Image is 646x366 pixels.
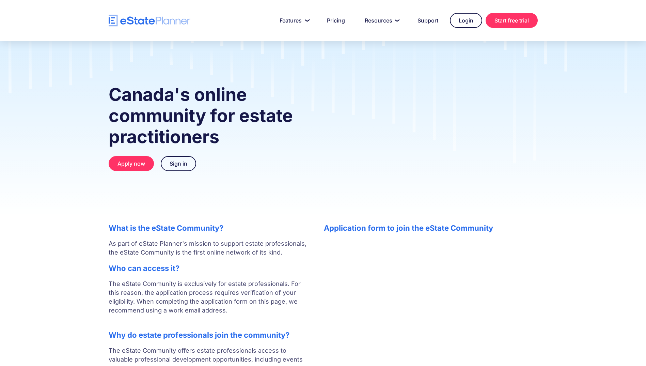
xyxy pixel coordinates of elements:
[109,264,310,273] h2: Who can access it?
[324,239,538,366] iframe: Form 0
[109,331,310,339] h2: Why do estate professionals join the community?
[109,239,310,257] p: As part of eState Planner's mission to support estate professionals, the eState Community is the ...
[319,14,353,27] a: Pricing
[324,224,538,232] h2: Application form to join the eState Community
[109,15,190,27] a: home
[486,13,538,28] a: Start free trial
[109,279,310,324] p: The eState Community is exclusively for estate professionals. For this reason, the application pr...
[271,14,315,27] a: Features
[109,84,293,148] strong: Canada's online community for estate practitioners
[109,156,154,171] a: Apply now
[161,156,196,171] a: Sign in
[109,224,310,232] h2: What is the eState Community?
[450,13,482,28] a: Login
[409,14,446,27] a: Support
[357,14,406,27] a: Resources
